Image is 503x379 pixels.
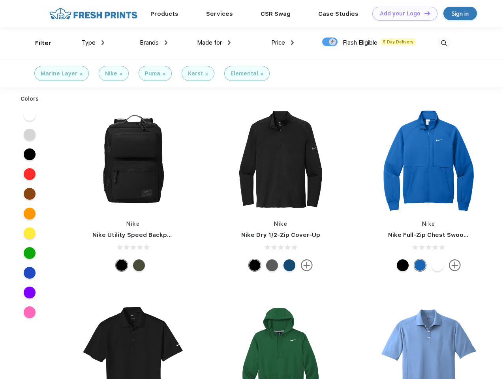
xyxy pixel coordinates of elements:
[274,221,287,227] a: Nike
[165,40,167,45] img: dropdown.png
[301,259,313,271] img: more.svg
[197,39,222,46] span: Made for
[381,38,416,45] span: 5 Day Delivery
[116,259,128,271] div: Black
[432,259,443,271] div: White
[228,107,333,212] img: func=resize&h=266
[206,10,233,17] a: Services
[241,231,320,238] a: Nike Dry 1/2-Zip Cover-Up
[449,259,461,271] img: more.svg
[266,259,278,271] div: Black Heather
[249,259,261,271] div: Black
[261,73,263,75] img: filter_cancel.svg
[414,259,426,271] div: Royal
[231,69,258,78] div: Elemental
[443,7,477,20] a: Sign in
[271,39,285,46] span: Price
[163,73,165,75] img: filter_cancel.svg
[15,95,45,103] div: Colors
[82,39,96,46] span: Type
[376,107,481,212] img: func=resize&h=266
[81,107,186,212] img: func=resize&h=266
[388,231,493,238] a: Nike Full-Zip Chest Swoosh Jacket
[188,69,203,78] div: Karst
[228,40,231,45] img: dropdown.png
[291,40,294,45] img: dropdown.png
[41,69,77,78] div: Marine Layer
[120,73,122,75] img: filter_cancel.svg
[424,11,430,15] img: DT
[101,40,104,45] img: dropdown.png
[145,69,160,78] div: Puma
[397,259,409,271] div: Black
[343,39,377,46] span: Flash Eligible
[283,259,295,271] div: Gym Blue
[452,9,469,18] div: Sign in
[35,39,51,48] div: Filter
[80,73,83,75] img: filter_cancel.svg
[140,39,159,46] span: Brands
[205,73,208,75] img: filter_cancel.svg
[437,37,450,50] img: desktop_search.svg
[380,10,420,17] div: Add your Logo
[47,7,140,21] img: fo%20logo%202.webp
[92,231,178,238] a: Nike Utility Speed Backpack
[150,10,178,17] a: Products
[105,69,117,78] div: Nike
[126,221,140,227] a: Nike
[133,259,145,271] div: Cargo Khaki
[261,10,291,17] a: CSR Swag
[422,221,435,227] a: Nike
